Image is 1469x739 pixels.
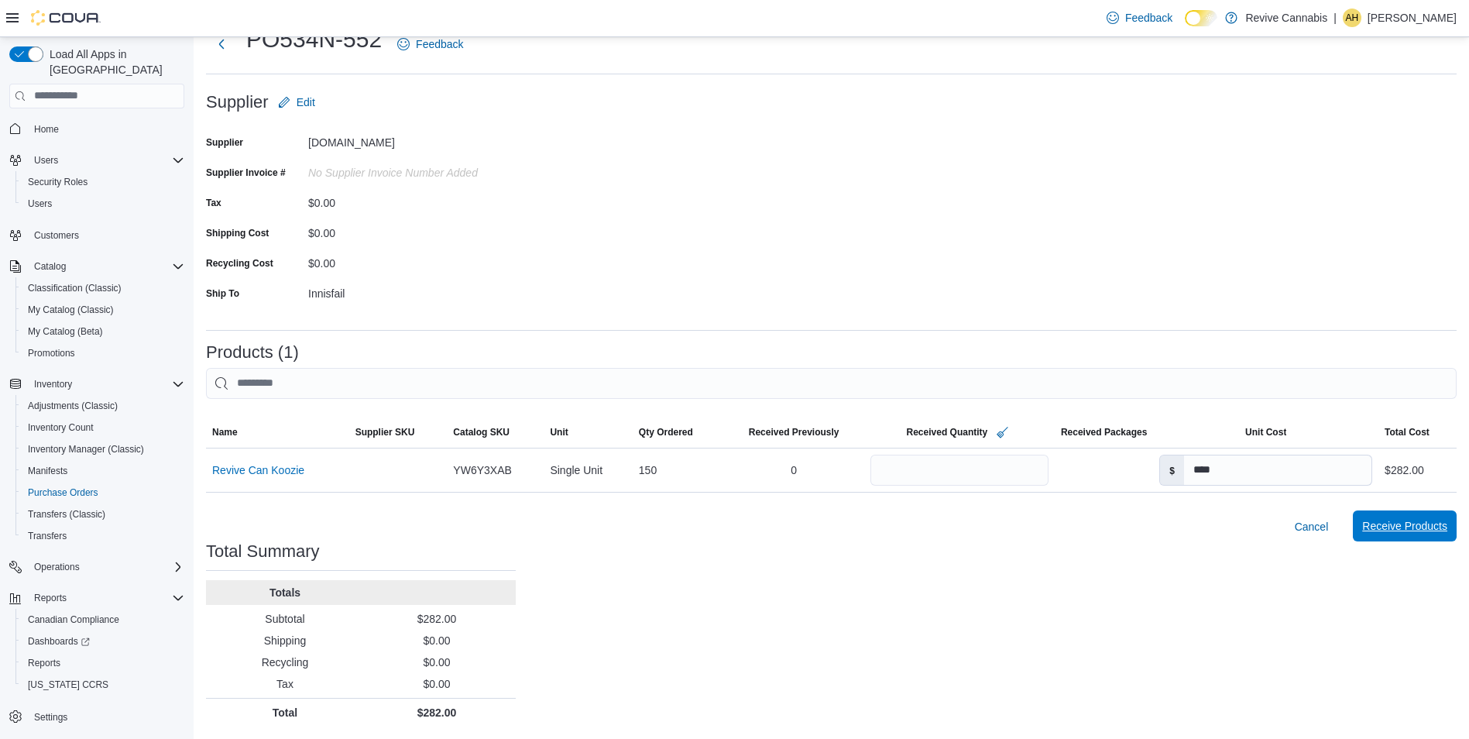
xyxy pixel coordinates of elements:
a: Home [28,120,65,139]
a: Transfers (Classic) [22,505,112,524]
p: Totals [212,585,358,600]
button: Security Roles [15,171,190,193]
button: Classification (Classic) [15,277,190,299]
span: Canadian Compliance [28,614,119,626]
a: My Catalog (Beta) [22,322,109,341]
p: Revive Cannabis [1245,9,1327,27]
span: Cancel [1295,519,1329,534]
button: My Catalog (Beta) [15,321,190,342]
span: Purchase Orders [22,483,184,502]
span: YW6Y3XAB [453,461,511,479]
a: Security Roles [22,173,94,191]
button: Inventory [3,373,190,395]
span: Users [34,154,58,167]
a: Users [22,194,58,213]
p: Shipping [212,633,358,648]
a: Dashboards [22,632,96,651]
span: Promotions [28,347,75,359]
a: Feedback [1100,2,1179,33]
a: Canadian Compliance [22,610,125,629]
button: Purchase Orders [15,482,190,504]
span: Transfers (Classic) [28,508,105,521]
div: [DOMAIN_NAME] [308,130,516,149]
p: Subtotal [212,611,358,627]
span: Edit [297,95,315,110]
a: Inventory Manager (Classic) [22,440,150,459]
label: $ [1160,455,1184,485]
button: Catalog [28,257,72,276]
span: Catalog SKU [453,426,510,438]
button: Inventory [28,375,78,394]
span: Operations [28,558,184,576]
button: Users [28,151,64,170]
span: Reports [34,592,67,604]
p: Recycling [212,655,358,670]
button: Manifests [15,460,190,482]
span: Canadian Compliance [22,610,184,629]
a: Feedback [391,29,469,60]
span: Received Quantity [907,426,988,438]
a: Inventory Count [22,418,100,437]
a: Transfers [22,527,73,545]
span: Received Packages [1061,426,1147,438]
span: Adjustments (Classic) [22,397,184,415]
h3: Products (1) [206,343,299,362]
a: Settings [28,708,74,727]
a: Revive Can Koozie [212,461,304,479]
p: Total [212,705,358,720]
span: Inventory Manager (Classic) [22,440,184,459]
span: My Catalog (Beta) [22,322,184,341]
span: My Catalog (Classic) [28,304,114,316]
button: Settings [3,705,190,727]
span: Classification (Classic) [28,282,122,294]
p: [PERSON_NAME] [1368,9,1457,27]
a: Purchase Orders [22,483,105,502]
span: Name [212,426,238,438]
div: $282.00 [1385,461,1424,479]
div: Innisfail [308,281,516,300]
span: My Catalog (Classic) [22,301,184,319]
button: [US_STATE] CCRS [15,674,190,696]
span: Security Roles [22,173,184,191]
h3: Total Summary [206,542,320,561]
button: Receive Products [1353,510,1457,541]
button: Name [206,420,349,445]
span: Users [22,194,184,213]
span: Adjustments (Classic) [28,400,118,412]
button: Next [206,29,237,60]
button: Promotions [15,342,190,364]
span: Inventory Count [22,418,184,437]
button: Inventory Count [15,417,190,438]
img: Cova [31,10,101,26]
span: [US_STATE] CCRS [28,679,108,691]
span: Catalog [34,260,66,273]
a: Customers [28,226,85,245]
label: Recycling Cost [206,257,273,270]
button: Catalog SKU [447,420,544,445]
p: Tax [212,676,358,692]
p: $282.00 [364,705,510,720]
input: Dark Mode [1185,10,1217,26]
span: Classification (Classic) [22,279,184,297]
button: Reports [28,589,73,607]
a: Promotions [22,344,81,363]
span: Unit Cost [1245,426,1286,438]
h3: Supplier [206,93,269,112]
span: Purchase Orders [28,486,98,499]
a: Reports [22,654,67,672]
button: Operations [3,556,190,578]
div: 0 [723,455,863,486]
span: Inventory Count [28,421,94,434]
span: Settings [34,711,67,724]
span: Operations [34,561,80,573]
a: My Catalog (Classic) [22,301,120,319]
span: Settings [28,706,184,726]
button: Canadian Compliance [15,609,190,631]
span: Dashboards [28,635,90,648]
a: Dashboards [15,631,190,652]
button: Home [3,118,190,140]
div: No Supplier Invoice Number added [308,160,516,179]
span: Reports [28,657,60,669]
span: Supplier SKU [355,426,415,438]
h1: PO534N-552 [246,24,382,55]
